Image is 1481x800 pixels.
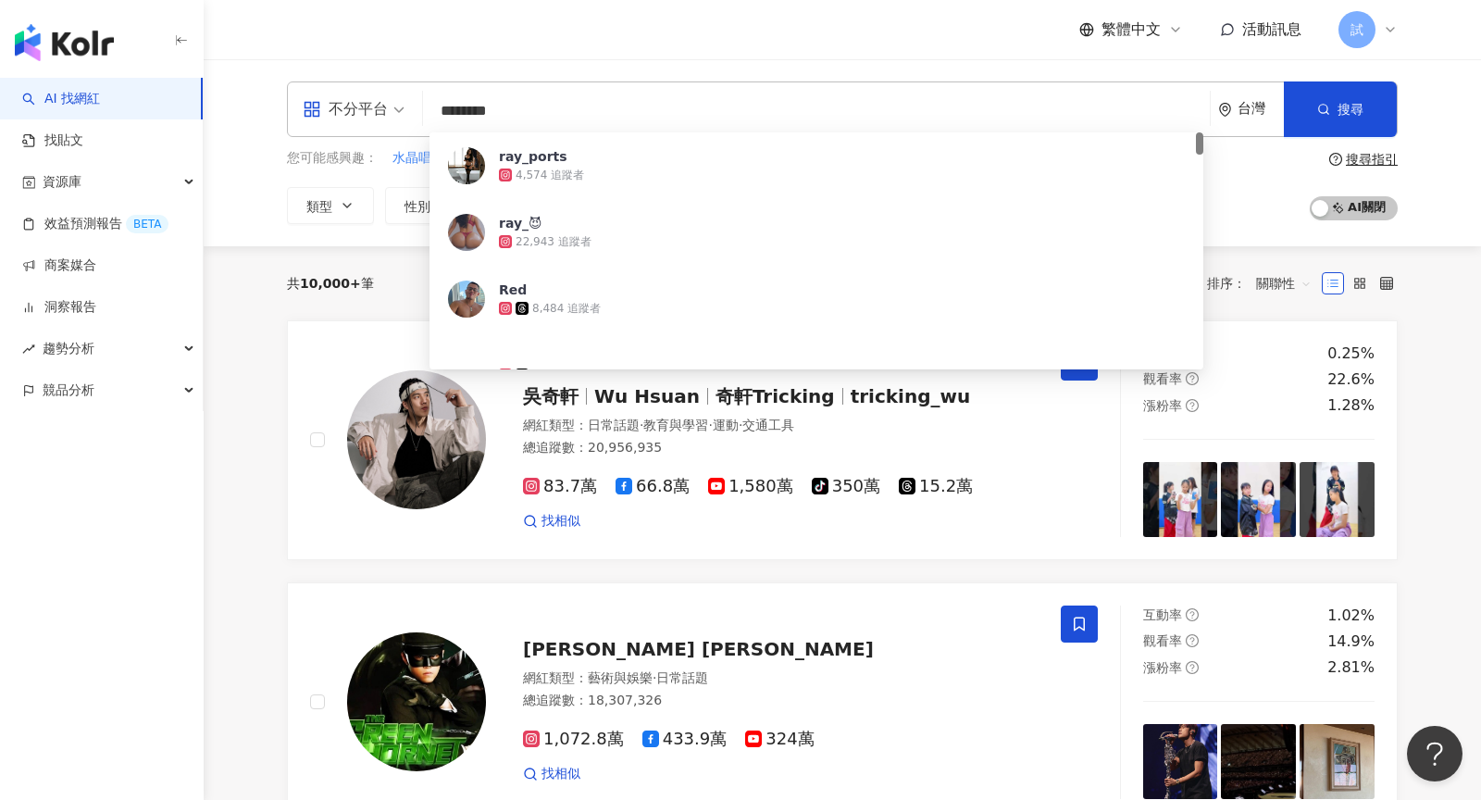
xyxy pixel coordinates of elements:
[716,385,835,407] span: 奇軒Tricking
[43,328,94,369] span: 趨勢分析
[448,281,485,318] img: KOL Avatar
[392,148,445,169] button: 水晶唱片
[1218,103,1232,117] span: environment
[1242,20,1301,38] span: 活動訊息
[1327,657,1375,678] div: 2.81%
[287,276,374,291] div: 共 筆
[22,298,96,317] a: 洞察報告
[523,638,874,660] span: [PERSON_NAME] [PERSON_NAME]
[22,343,35,356] span: rise
[588,670,653,685] span: 藝術與娛樂
[516,234,591,250] div: 22,943 追蹤者
[523,669,1039,688] div: 網紅類型 ：
[1256,269,1312,298] span: 關聯性
[347,632,486,771] img: KOL Avatar
[22,215,168,233] a: 效益預測報告BETA
[1143,607,1182,622] span: 互動率
[300,276,361,291] span: 10,000+
[1186,372,1199,385] span: question-circle
[22,131,83,150] a: 找貼文
[43,369,94,411] span: 競品分析
[640,418,643,432] span: ·
[656,670,708,685] span: 日常話題
[1186,634,1199,647] span: question-circle
[1143,462,1218,537] img: post-image
[1186,661,1199,674] span: question-circle
[1350,19,1363,40] span: 試
[448,347,485,384] img: KOL Avatar
[385,187,472,224] button: 性別
[899,477,973,496] span: 15.2萬
[523,765,580,783] a: 找相似
[347,370,486,509] img: KOL Avatar
[22,256,96,275] a: 商案媒合
[448,147,485,184] img: KOL Avatar
[1143,724,1218,799] img: post-image
[523,512,580,531] a: 找相似
[745,730,814,749] span: 324萬
[1327,631,1375,652] div: 14.9%
[392,149,444,168] span: 水晶唱片
[1221,724,1296,799] img: post-image
[616,477,690,496] span: 66.8萬
[1284,81,1397,137] button: 搜尋
[303,100,321,119] span: appstore
[653,670,656,685] span: ·
[1101,19,1161,40] span: 繁體中文
[532,368,601,383] div: 1,437 追蹤者
[739,418,742,432] span: ·
[532,301,601,317] div: 8,484 追蹤者
[43,161,81,203] span: 資源庫
[594,385,700,407] span: Wu Hsuan
[499,281,527,299] div: Red
[812,477,880,496] span: 350萬
[516,168,584,183] div: 4,574 追蹤者
[523,439,1039,457] div: 總追蹤數 ： 20,956,935
[708,477,793,496] span: 1,580萬
[742,418,794,432] span: 交通工具
[523,417,1039,435] div: 網紅類型 ：
[1300,462,1375,537] img: post-image
[1143,371,1182,386] span: 觀看率
[1327,344,1375,364] div: 0.25%
[642,730,728,749] span: 433.9萬
[1338,102,1363,117] span: 搜尋
[1327,395,1375,416] div: 1.28%
[15,24,114,61] img: logo
[708,418,712,432] span: ·
[287,187,374,224] button: 類型
[541,512,580,531] span: 找相似
[22,90,100,108] a: searchAI 找網紅
[523,692,1039,710] div: 總追蹤數 ： 18,307,326
[499,147,567,166] div: ray_ports
[588,418,640,432] span: 日常話題
[1346,152,1398,167] div: 搜尋指引
[1221,462,1296,537] img: post-image
[851,385,971,407] span: tricking_wu
[287,149,378,168] span: 您可能感興趣：
[1207,269,1322,298] div: 排序：
[1143,398,1182,413] span: 漲粉率
[1407,726,1462,781] iframe: Help Scout Beacon - Open
[1327,606,1375,626] div: 1.02%
[1186,608,1199,621] span: question-circle
[1143,633,1182,648] span: 觀看率
[1300,724,1375,799] img: post-image
[1186,399,1199,412] span: question-circle
[1327,369,1375,390] div: 22.6%
[643,418,708,432] span: 教育與學習
[523,477,597,496] span: 83.7萬
[541,765,580,783] span: 找相似
[1143,660,1182,675] span: 漲粉率
[499,214,542,232] div: ray_😈
[404,199,430,214] span: 性別
[303,94,388,124] div: 不分平台
[448,214,485,251] img: KOL Avatar
[523,385,579,407] span: 吳奇軒
[523,730,624,749] span: 1,072.8萬
[1329,153,1342,166] span: question-circle
[306,199,332,214] span: 類型
[713,418,739,432] span: 運動
[1238,101,1284,117] div: 台灣
[287,320,1398,560] a: KOL Avatar吳奇軒Wu Hsuan奇軒Trickingtricking_wu網紅類型：日常話題·教育與學習·運動·交通工具總追蹤數：20,956,93583.7萬66.8萬1,580萬3...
